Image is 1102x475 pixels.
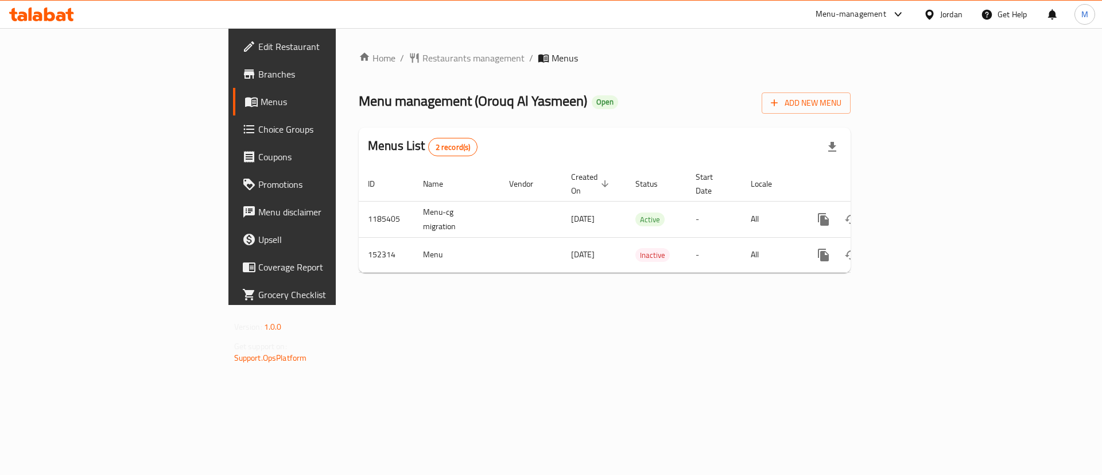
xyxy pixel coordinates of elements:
[258,205,403,219] span: Menu disclaimer
[258,177,403,191] span: Promotions
[771,96,841,110] span: Add New Menu
[359,167,929,273] table: enhanced table
[571,170,612,198] span: Created On
[368,137,478,156] h2: Menus List
[234,339,287,354] span: Get support on:
[368,177,390,191] span: ID
[686,201,742,237] td: -
[635,213,665,226] span: Active
[742,201,801,237] td: All
[264,319,282,334] span: 1.0.0
[233,171,413,198] a: Promotions
[233,143,413,171] a: Coupons
[233,253,413,281] a: Coverage Report
[552,51,578,65] span: Menus
[258,40,403,53] span: Edit Restaurant
[409,51,525,65] a: Restaurants management
[258,150,403,164] span: Coupons
[258,233,403,246] span: Upsell
[751,177,787,191] span: Locale
[258,122,403,136] span: Choice Groups
[261,95,403,109] span: Menus
[359,51,851,65] nav: breadcrumb
[233,281,413,308] a: Grocery Checklist
[359,88,587,114] span: Menu management ( Orouq Al Yasmeen )
[635,177,673,191] span: Status
[571,247,595,262] span: [DATE]
[1081,8,1088,21] span: M
[810,241,837,269] button: more
[258,260,403,274] span: Coverage Report
[233,198,413,226] a: Menu disclaimer
[233,226,413,253] a: Upsell
[635,248,670,262] div: Inactive
[940,8,963,21] div: Jordan
[635,249,670,262] span: Inactive
[234,350,307,365] a: Support.OpsPlatform
[742,237,801,272] td: All
[635,213,665,226] div: Active
[422,51,525,65] span: Restaurants management
[233,60,413,88] a: Branches
[529,51,533,65] li: /
[423,177,458,191] span: Name
[571,211,595,226] span: [DATE]
[428,138,478,156] div: Total records count
[816,7,886,21] div: Menu-management
[233,33,413,60] a: Edit Restaurant
[414,237,500,272] td: Menu
[837,206,865,233] button: Change Status
[837,241,865,269] button: Change Status
[258,288,403,302] span: Grocery Checklist
[509,177,548,191] span: Vendor
[762,92,851,114] button: Add New Menu
[234,319,262,334] span: Version:
[258,67,403,81] span: Branches
[429,142,478,153] span: 2 record(s)
[592,95,618,109] div: Open
[414,201,500,237] td: Menu-cg migration
[810,206,837,233] button: more
[686,237,742,272] td: -
[592,97,618,107] span: Open
[818,133,846,161] div: Export file
[801,167,929,202] th: Actions
[233,115,413,143] a: Choice Groups
[696,170,728,198] span: Start Date
[233,88,413,115] a: Menus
